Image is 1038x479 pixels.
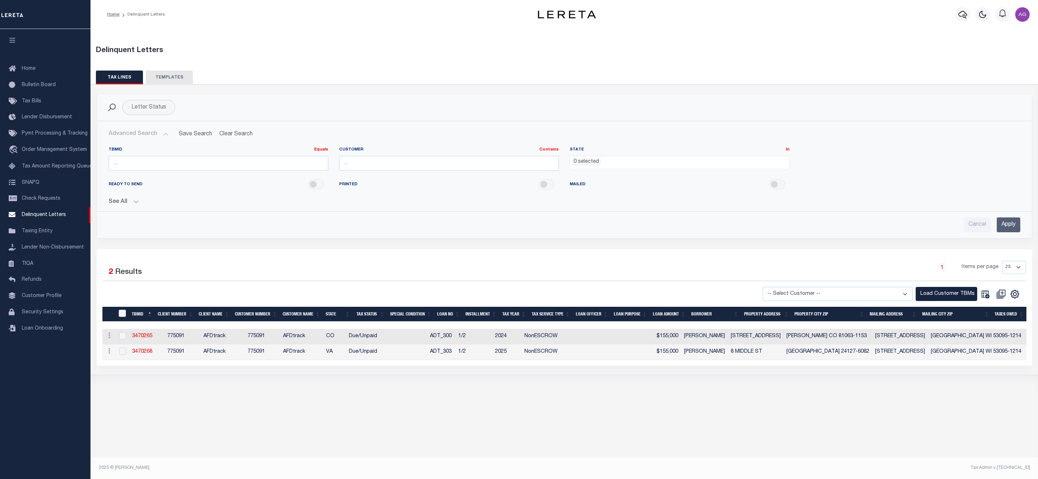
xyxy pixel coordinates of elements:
[167,334,185,339] span: 775091
[155,307,196,322] th: Client Number: activate to sort column ascending
[463,307,499,322] th: Installment: activate to sort column ascending
[174,127,216,141] button: Save Search
[280,307,323,322] th: Customer Name: activate to sort column ascending
[96,71,143,84] button: TAX LINES
[353,307,387,322] th: Tax Status: activate to sort column ascending
[572,158,601,166] li: 0 selected
[349,349,377,354] span: Due/Unpaid
[570,147,789,153] label: STATE
[792,307,867,322] th: Property City Zip: activate to sort column ascending
[741,307,792,322] th: Property Address: activate to sort column ascending
[539,148,559,152] a: Contains
[323,307,353,322] th: STATE: activate to sort column ascending
[538,10,596,18] img: logo-dark.svg
[427,329,455,344] td: ADT_300
[129,307,155,322] th: TBMID: activate to sort column descending
[499,307,529,322] th: Tax Year: activate to sort column ascending
[109,127,169,141] button: Advanced Search
[314,148,328,152] a: Equals
[728,329,784,344] td: [STREET_ADDRESS]
[681,329,728,344] td: [PERSON_NAME]
[22,261,33,266] span: TIQA
[919,307,992,322] th: Mailing City Zip: activate to sort column ascending
[643,344,681,360] td: $155,000
[339,147,559,153] label: Customer
[784,344,872,360] td: [GEOGRAPHIC_DATA] 24127-6082
[688,307,742,322] th: BORROWER: activate to sort column ascending
[107,12,119,17] a: Home
[349,334,377,339] span: Due/Unpaid
[650,307,688,322] th: LOAN AMOUNT: activate to sort column ascending
[529,307,573,322] th: Tax Service Type: activate to sort column ascending
[916,287,977,301] button: Load Customer TBMs
[9,145,20,155] i: travel_explore
[132,349,152,354] a: 3470268
[323,344,346,360] td: VA
[455,344,492,360] td: 1/2
[786,148,789,152] a: In
[109,182,143,188] span: READY TO SEND
[323,329,346,344] td: CO
[643,329,681,344] td: $155,000
[280,344,323,360] td: AFDtrack
[109,147,328,153] label: TBMID
[22,180,39,185] span: SNAPQ
[962,263,999,271] span: Items per page
[938,263,946,271] a: 1
[872,329,928,344] td: [STREET_ADDRESS]
[122,100,175,115] div: Letter Status
[22,326,63,331] span: Loan Onboarding
[22,82,56,88] span: Bulletin Board
[96,45,1033,56] div: Delinquent Letters
[22,293,62,298] span: Customer Profile
[22,131,88,136] span: Pymt Processing & Tracking
[196,307,232,322] th: Client Name: activate to sort column ascending
[434,307,463,322] th: LOAN NO: activate to sort column ascending
[22,99,41,104] span: Tax Bills
[22,310,63,315] span: Security Settings
[339,182,358,188] span: PRINTED
[280,329,323,344] td: AFDtrack
[22,115,72,120] span: Lender Disbursement
[784,329,872,344] td: [PERSON_NAME] CO 81063-1153
[22,245,84,250] span: Lender Non-Disbursement
[132,334,152,339] a: 3470265
[611,307,650,322] th: LOAN PURPOSE: activate to sort column ascending
[22,147,87,152] span: Order Management System
[455,329,492,344] td: 1/2
[22,196,60,201] span: Check Requests
[167,349,185,354] span: 775091
[119,11,165,18] li: Delinquent Letters
[872,344,928,360] td: [STREET_ADDRESS]
[492,344,522,360] td: 2025
[22,229,52,234] span: Taxing Entity
[216,127,256,141] button: Clear Search
[22,164,92,169] span: Tax Amount Reporting Queue
[522,329,566,344] td: NonESCROW
[203,334,225,339] span: AFDtrack
[232,307,280,322] th: Customer Number: activate to sort column ascending
[109,268,113,276] span: 2
[22,66,35,71] span: Home
[997,217,1020,232] input: Apply
[867,307,919,322] th: Mailing Address: activate to sort column ascending
[928,344,1024,360] td: [GEOGRAPHIC_DATA] WI 53095-1214
[109,156,328,171] input: ...
[203,349,225,354] span: AFDtrack
[248,334,265,339] span: 775091
[248,349,265,354] span: 775091
[570,182,586,188] span: MAILED
[573,307,611,322] th: LOAN OFFICER: activate to sort column ascending
[115,267,142,278] label: Results
[427,344,455,360] td: ADT_303
[109,199,1020,205] button: See All
[964,217,991,232] input: Cancel
[728,344,784,360] td: 8 MIDDLE ST
[928,329,1024,344] td: [GEOGRAPHIC_DATA] WI 53095-1214
[681,344,728,360] td: [PERSON_NAME]
[146,71,193,84] button: TEMPLATES
[339,156,559,171] input: ...
[492,329,522,344] td: 2024
[992,307,1026,322] th: TAXES OWED: activate to sort column ascending
[22,212,66,217] span: Delinquent Letters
